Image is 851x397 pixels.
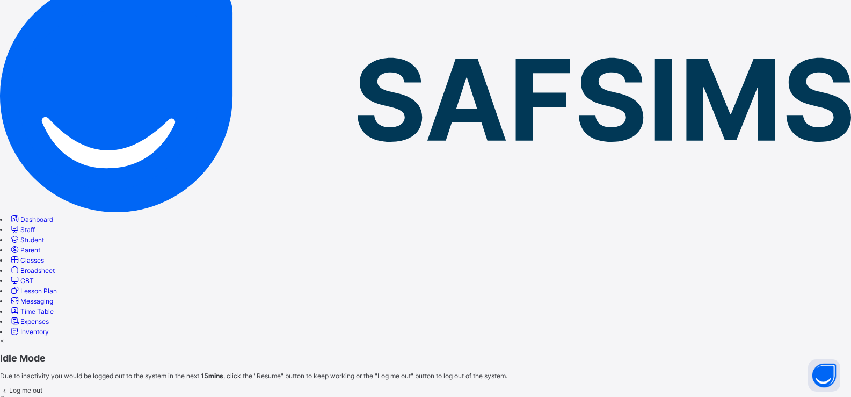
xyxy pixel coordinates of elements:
[9,266,55,275] a: Broadsheet
[20,297,53,305] span: Messaging
[9,317,49,326] a: Expenses
[20,287,57,295] span: Lesson Plan
[9,386,42,394] span: Log me out
[20,226,35,234] span: Staff
[9,236,44,244] a: Student
[9,246,40,254] a: Parent
[20,215,53,223] span: Dashboard
[20,307,54,315] span: Time Table
[20,277,34,285] span: CBT
[20,256,44,264] span: Classes
[9,297,53,305] a: Messaging
[9,307,54,315] a: Time Table
[9,215,53,223] a: Dashboard
[9,256,44,264] a: Classes
[20,328,49,336] span: Inventory
[20,317,49,326] span: Expenses
[201,372,223,380] strong: 15mins
[9,277,34,285] a: CBT
[20,246,40,254] span: Parent
[9,328,49,336] a: Inventory
[9,287,57,295] a: Lesson Plan
[20,266,55,275] span: Broadsheet
[20,236,44,244] span: Student
[9,226,35,234] a: Staff
[808,359,840,392] button: Open asap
